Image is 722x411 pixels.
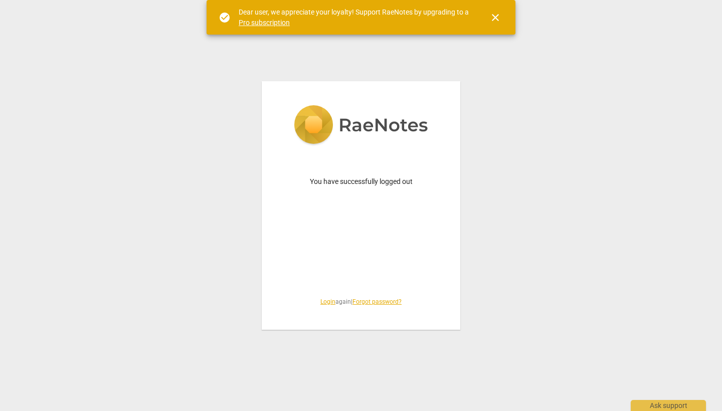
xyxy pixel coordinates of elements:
[239,7,471,28] div: Dear user, we appreciate your loyalty! Support RaeNotes by upgrading to a
[286,176,436,187] p: You have successfully logged out
[239,19,290,27] a: Pro subscription
[286,298,436,306] span: again |
[483,6,507,30] button: Close
[631,400,706,411] div: Ask support
[219,12,231,24] span: check_circle
[320,298,335,305] a: Login
[352,298,402,305] a: Forgot password?
[294,105,428,146] img: 5ac2273c67554f335776073100b6d88f.svg
[489,12,501,24] span: close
